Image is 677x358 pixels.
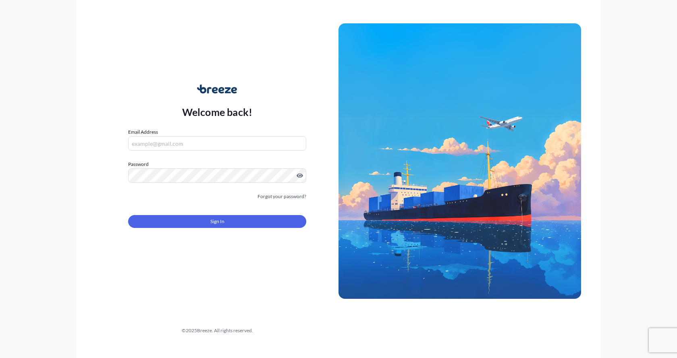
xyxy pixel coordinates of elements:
[128,160,306,168] label: Password
[96,327,338,335] div: © 2025 Breeze. All rights reserved.
[210,217,224,226] span: Sign In
[182,106,253,118] p: Welcome back!
[338,23,581,299] img: Ship illustration
[128,128,158,136] label: Email Address
[128,215,306,228] button: Sign In
[258,192,306,201] a: Forgot your password?
[297,172,303,179] button: Show password
[128,136,306,151] input: example@gmail.com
